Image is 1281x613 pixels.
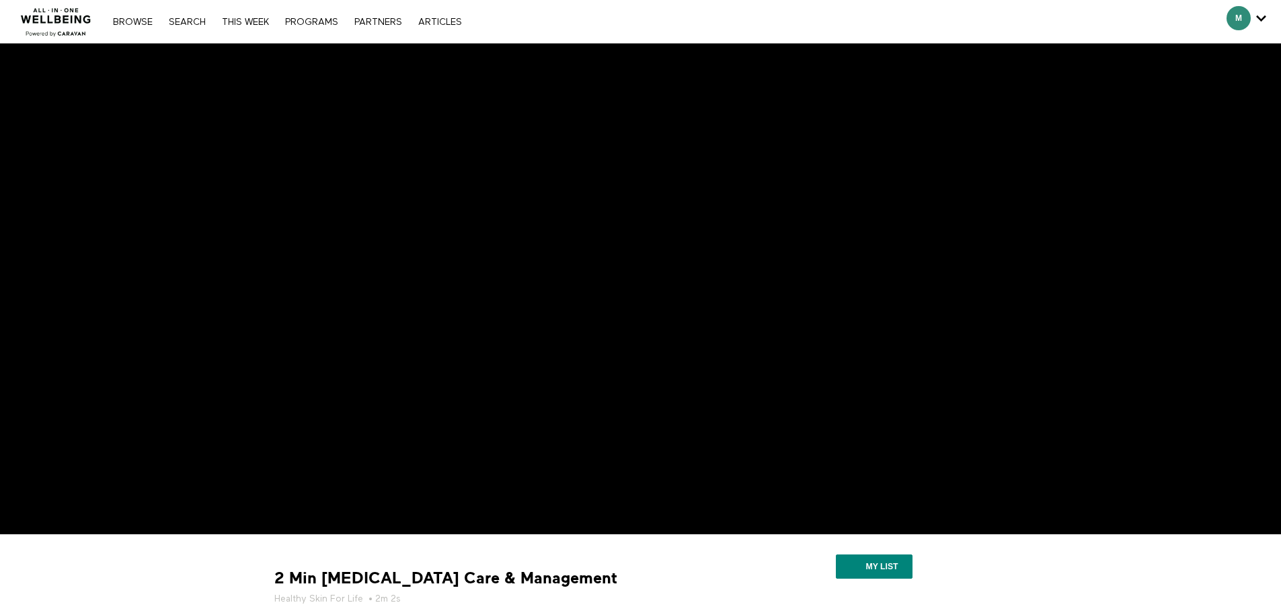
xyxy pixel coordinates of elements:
[348,17,409,27] a: PARTNERS
[106,17,159,27] a: Browse
[274,592,725,606] h5: • 2m 2s
[215,17,276,27] a: THIS WEEK
[836,554,912,579] button: My list
[274,568,617,589] strong: 2 Min [MEDICAL_DATA] Care & Management
[412,17,469,27] a: ARTICLES
[162,17,212,27] a: Search
[106,15,468,28] nav: Primary
[274,592,363,606] a: Healthy Skin For Life
[278,17,345,27] a: PROGRAMS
